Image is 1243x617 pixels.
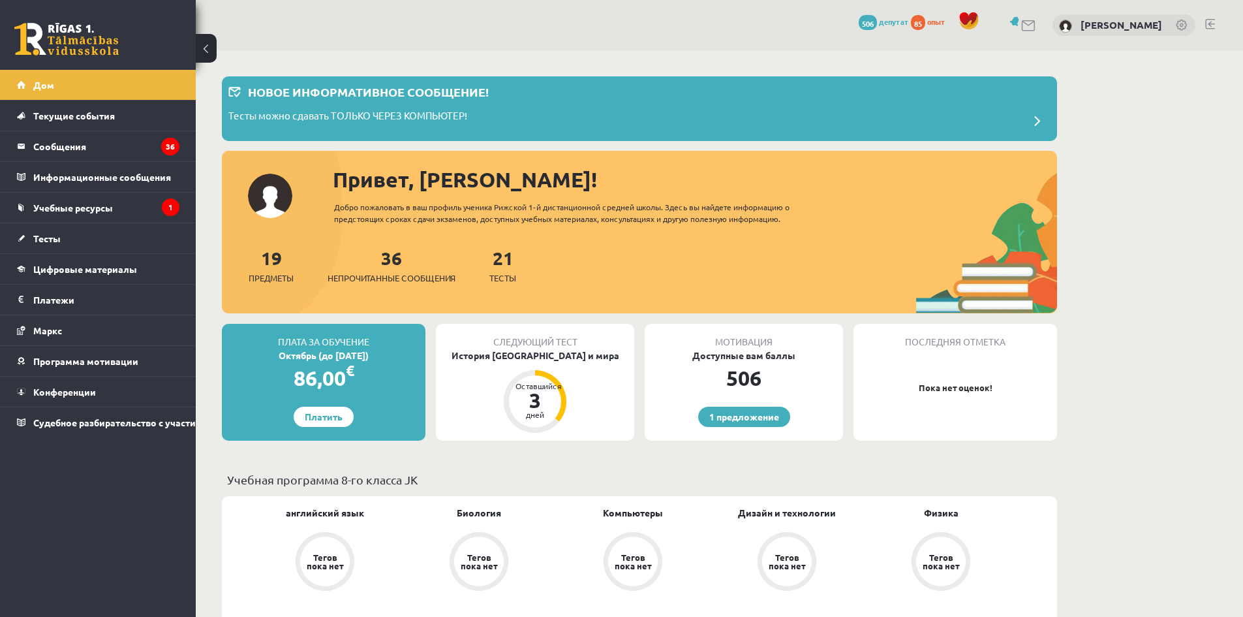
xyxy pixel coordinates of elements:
[261,246,282,269] font: 19
[489,272,516,283] font: Тесты
[294,407,354,427] a: Платить
[33,417,285,428] font: Судебное разбирательство с участием [PERSON_NAME]
[402,532,556,593] a: Тегов пока нет
[278,336,369,347] font: Плата за обучение
[529,387,541,413] font: 3
[227,473,418,486] font: Учебная программа 8-го класса JK
[715,336,773,347] font: Мотивация
[249,272,294,283] font: Предметы
[305,411,343,422] font: Платить
[17,131,179,161] a: Сообщения36
[457,506,501,520] a: Биология
[17,407,179,437] a: Судебное разбирательство с участием [PERSON_NAME]
[905,336,1005,347] font: Последняя отметка
[603,506,663,520] a: Компьютеры
[17,254,179,284] a: Цифровые материалы
[17,315,179,345] a: Маркс
[864,532,1018,593] a: Тегов пока нет
[457,507,501,518] font: Биология
[923,552,959,571] font: Тегов пока нет
[17,70,179,100] a: Дом
[493,336,577,347] font: Следующий тест
[166,141,175,151] font: 36
[615,552,651,571] font: Тегов пока нет
[859,16,909,27] a: 506 депутат
[452,349,619,361] font: История [GEOGRAPHIC_DATA] и мира
[911,16,952,27] a: 85 опыт
[924,506,959,520] a: Физика
[769,552,805,571] font: Тегов пока нет
[248,84,489,99] font: Новое информативное сообщение!
[17,223,179,253] a: Тесты
[709,411,779,422] font: 1 предложение
[738,506,836,520] a: Дизайн и технологии
[249,246,294,285] a: 19Предметы
[33,294,74,306] font: Платежи
[515,381,562,391] font: Оставшийся
[33,355,138,367] font: Программа мотивации
[294,365,346,391] font: 86,00
[710,532,864,593] a: Тегов пока нет
[17,101,179,131] a: Текущие события
[556,532,710,593] a: Тегов пока нет
[738,507,836,518] font: Дизайн и технологии
[33,202,113,214] font: Учебные ресурсы
[346,361,354,380] font: €
[17,346,179,376] a: Программа мотивации
[17,285,179,315] a: Платежи
[307,552,343,571] font: Тегов пока нет
[328,272,455,283] font: Непрочитанные сообщения
[692,349,795,361] font: Доступные вам баллы
[879,16,909,27] font: депутат
[333,166,597,193] font: Привет, [PERSON_NAME]!
[279,349,369,361] font: Октябрь (до [DATE])
[33,232,61,244] font: Тесты
[919,382,992,393] font: Пока нет оценок!
[33,171,171,183] font: Информационные сообщения
[526,409,544,420] font: дней
[1059,20,1072,33] img: Кирилл Мезит
[927,16,945,27] font: опыт
[286,507,364,518] font: английский язык
[33,386,96,398] font: Конференции
[17,193,179,223] a: Учебные ресурсы
[33,324,62,336] font: Маркс
[862,18,874,29] font: 506
[603,507,663,518] font: Компьютеры
[381,246,402,269] font: 36
[14,23,119,55] a: Рижская 1-я средняя школа заочного обучения
[914,18,922,29] font: 85
[17,377,179,407] a: Конференции
[17,162,179,192] a: Информационные сообщения1
[286,506,364,520] a: английский язык
[436,349,634,435] a: История [GEOGRAPHIC_DATA] и мира Оставшийся 3 дней
[248,532,402,593] a: Тегов пока нет
[328,246,455,285] a: 36Непрочитанные сообщения
[924,507,959,518] font: Физика
[228,109,467,121] font: Тесты можно сдавать ТОЛЬКО ЧЕРЕЗ КОМПЬЮТЕР!
[334,202,790,224] font: Добро пожаловать в ваш профиль ученика Рижской 1-й дистанционной средней школы. Здесь вы найдете ...
[726,365,761,391] font: 506
[168,202,173,212] font: 1
[1081,18,1162,31] a: [PERSON_NAME]
[33,110,115,121] font: Текущие события
[698,407,790,427] a: 1 предложение
[33,140,86,152] font: Сообщения
[33,79,54,91] font: Дом
[228,83,1051,134] a: Новое информативное сообщение! Тесты можно сдавать ТОЛЬКО ЧЕРЕЗ КОМПЬЮТЕР!
[461,552,497,571] font: Тегов пока нет
[33,263,137,275] font: Цифровые материалы
[493,246,514,269] font: 21
[489,246,516,285] a: 21Тесты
